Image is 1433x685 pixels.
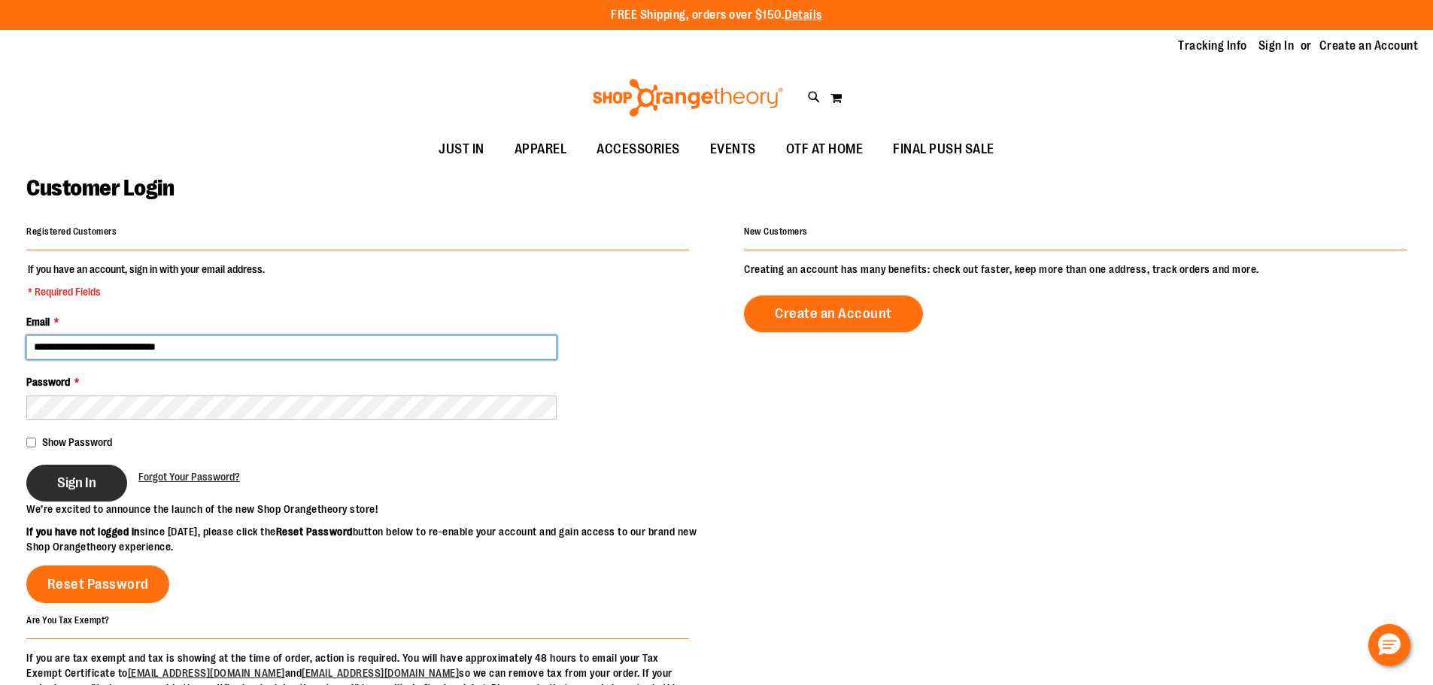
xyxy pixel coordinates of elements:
[786,132,864,166] span: OTF AT HOME
[26,565,169,603] a: Reset Password
[26,376,70,388] span: Password
[893,132,994,166] span: FINAL PUSH SALE
[128,667,285,679] a: [EMAIL_ADDRESS][DOMAIN_NAME]
[28,284,265,299] span: * Required Fields
[771,132,879,167] a: OTF AT HOME
[1258,38,1295,54] a: Sign In
[1178,38,1247,54] a: Tracking Info
[138,471,240,483] span: Forgot Your Password?
[138,469,240,484] a: Forgot Your Password?
[597,132,680,166] span: ACCESSORIES
[276,526,353,538] strong: Reset Password
[26,226,117,237] strong: Registered Customers
[26,526,140,538] strong: If you have not logged in
[439,132,484,166] span: JUST IN
[26,524,717,554] p: since [DATE], please click the button below to re-enable your account and gain access to our bran...
[499,132,582,167] a: APPAREL
[611,7,822,24] p: FREE Shipping, orders over $150.
[26,614,110,625] strong: Are You Tax Exempt?
[785,8,822,22] a: Details
[710,132,756,166] span: EVENTS
[57,474,96,491] span: Sign In
[591,79,785,117] img: Shop Orangetheory
[744,226,808,237] strong: New Customers
[424,132,499,167] a: JUST IN
[744,296,923,332] a: Create an Account
[26,502,717,517] p: We’re excited to announce the launch of the new Shop Orangetheory store!
[775,305,892,322] span: Create an Account
[47,576,149,593] span: Reset Password
[1319,38,1419,54] a: Create an Account
[878,132,1009,167] a: FINAL PUSH SALE
[26,262,266,299] legend: If you have an account, sign in with your email address.
[26,465,127,502] button: Sign In
[26,175,174,201] span: Customer Login
[1368,624,1410,666] button: Hello, have a question? Let’s chat.
[581,132,695,167] a: ACCESSORIES
[42,436,112,448] span: Show Password
[695,132,771,167] a: EVENTS
[515,132,567,166] span: APPAREL
[302,667,459,679] a: [EMAIL_ADDRESS][DOMAIN_NAME]
[744,262,1407,277] p: Creating an account has many benefits: check out faster, keep more than one address, track orders...
[26,316,50,328] span: Email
